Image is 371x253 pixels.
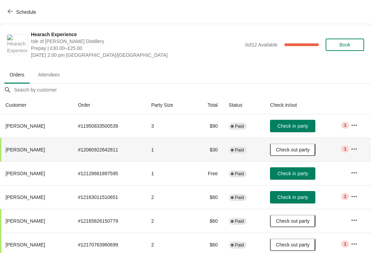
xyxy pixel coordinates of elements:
span: [PERSON_NAME] [5,242,45,247]
td: 2 [146,209,193,233]
td: $60 [193,209,223,233]
td: # 12163011510651 [72,185,146,209]
span: Check out party [276,147,310,152]
span: Attendees [33,68,65,81]
span: Check out party [276,218,310,224]
th: Party Size [146,96,193,114]
button: Book [326,39,364,51]
span: [PERSON_NAME] [5,194,45,200]
button: Check out party [270,215,315,227]
td: $90 [193,114,223,138]
span: Schedule [16,9,36,15]
span: [PERSON_NAME] [5,171,45,176]
button: Check in party [270,191,315,203]
span: Isle of [PERSON_NAME] Distillery [31,38,241,45]
button: Check in party [270,120,315,132]
span: [PERSON_NAME] [5,218,45,224]
button: Check out party [270,144,315,156]
td: # 12128661897595 [72,161,146,185]
td: 3 [146,114,193,138]
td: $30 [193,138,223,161]
span: Prepay | £30.00–£25.00 [31,45,241,52]
span: Check out party [276,242,310,247]
span: 1 [344,123,346,128]
span: Check in party [278,123,308,129]
span: [PERSON_NAME] [5,123,45,129]
td: 2 [146,185,193,209]
button: Check in party [270,167,315,180]
span: Paid [235,171,244,177]
span: 1 [344,194,346,199]
td: Free [193,161,223,185]
td: # 12165826150779 [72,209,146,233]
span: Hearach Experience [31,31,241,38]
td: # 11950833500539 [72,114,146,138]
span: 1 [344,241,346,247]
span: Book [339,42,350,48]
span: Paid [235,219,244,224]
span: [PERSON_NAME] [5,147,45,152]
span: 1 [344,146,346,152]
span: Check in party [278,194,308,200]
td: 1 [146,138,193,161]
th: Status [223,96,265,114]
span: 0 of 12 Available [245,42,278,48]
span: Paid [235,124,244,129]
th: Total [193,96,223,114]
button: Check out party [270,239,315,251]
button: Schedule [3,6,42,18]
th: Check in/out [265,96,345,114]
th: Order [72,96,146,114]
span: Check in party [278,171,308,176]
span: Orders [4,68,30,81]
span: Paid [235,147,244,153]
td: $60 [193,185,223,209]
td: 1 [146,161,193,185]
span: [DATE] 2:00 pm [GEOGRAPHIC_DATA]/[GEOGRAPHIC_DATA] [31,52,241,59]
span: Paid [235,195,244,200]
img: Hearach Experience [7,35,27,55]
input: Search by customer [14,84,371,96]
td: # 12060922642811 [72,138,146,161]
span: Paid [235,242,244,248]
